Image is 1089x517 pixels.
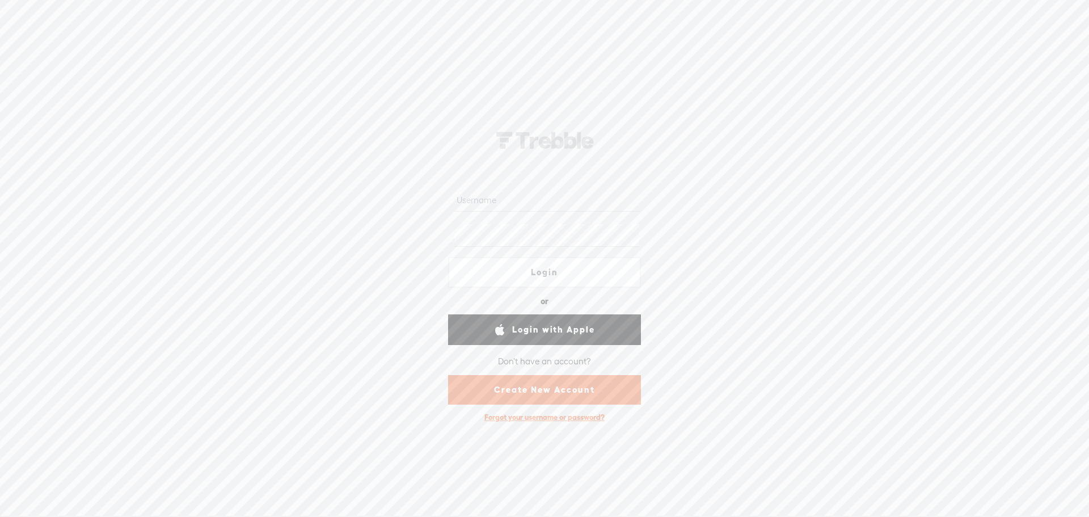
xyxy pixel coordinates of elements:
input: Username [454,190,639,212]
div: Don't have an account? [498,349,591,373]
div: or [541,292,548,310]
a: Login [448,257,641,288]
a: Login with Apple [448,314,641,345]
div: Forgot your username or password? [479,407,610,428]
a: Create New Account [448,375,641,405]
